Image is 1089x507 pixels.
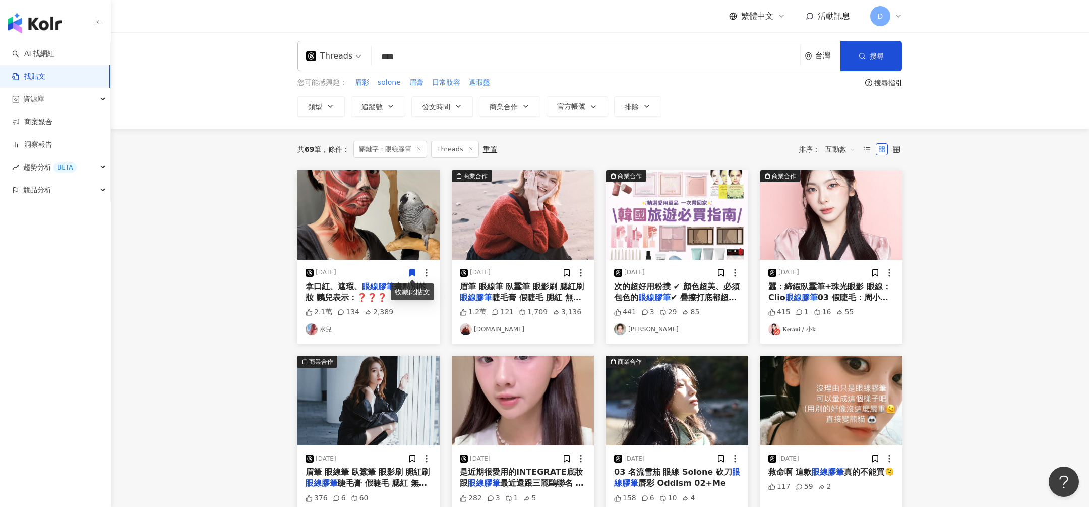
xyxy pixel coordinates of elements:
iframe: Help Scout Beacon - Open [1049,467,1079,497]
div: Threads [306,48,352,64]
div: post-image商業合作 [760,170,902,260]
img: post-image [606,356,748,445]
div: 6 [641,493,654,503]
img: post-image [297,356,440,445]
div: 415 [768,307,791,317]
div: 1 [796,307,809,317]
div: 158 [614,493,636,503]
span: 資源庫 [23,88,44,110]
div: 16 [814,307,831,317]
span: 競品分析 [23,179,51,201]
span: 追蹤數 [361,103,383,111]
button: solone [377,77,401,88]
button: 遮瑕盤 [468,77,491,88]
div: [DATE] [316,268,336,277]
img: post-image [297,170,440,260]
span: question-circle [865,79,872,86]
a: 商案媒合 [12,117,52,127]
div: post-image商業合作 [452,170,594,260]
div: 商業合作 [772,171,796,181]
div: 117 [768,482,791,492]
div: 6 [333,493,346,503]
span: 繁體中文 [741,11,773,22]
span: rise [12,164,19,171]
div: [DATE] [316,455,336,463]
div: 1 [505,493,518,503]
div: 重置 [483,145,497,153]
span: 畫點別的妝 鸚兒表示：❓❓❓ [306,281,427,302]
button: 商業合作 [479,96,540,117]
mark: 眼線膠筆 [812,467,844,477]
span: 眉膏 [409,78,423,88]
div: 4 [682,493,695,503]
span: 遮瑕盤 [469,78,490,88]
span: 眉筆 眼線筆 臥蠶筆 眼影刷 腮紅刷 [306,467,430,477]
span: 睫毛膏 假睫毛 腮紅 無數支口 [306,478,427,499]
span: 03 假睫毛：周小又的貓爪爪 以 [768,293,888,313]
div: 29 [659,307,677,317]
span: ✔ 疊擦打底都超適合的唇彩 ✔ [614,293,737,313]
div: 商業合作 [463,171,488,181]
span: 最近還跟三麗鷗聯名 有盲包磁 [460,478,584,499]
span: 關鍵字：眼線膠筆 [353,141,427,158]
div: 5 [523,493,536,503]
img: post-image [452,356,594,445]
div: 收藏此貼文 [391,283,434,300]
span: 次的超好用粉撲 ✔ 顏色超美、必須包色的 [614,281,740,302]
a: 洞察報告 [12,140,52,150]
button: 排除 [614,96,661,117]
div: 2 [818,482,831,492]
span: 03 名流雪茄 眼線 Solone 砍刀 [614,467,732,477]
mark: 眼線膠筆 [614,467,740,488]
div: 排序： [799,141,861,157]
button: 搜尋 [840,41,902,71]
span: Threads [431,141,478,158]
mark: 眼線膠筆 [306,478,338,488]
div: 商業合作 [618,171,642,181]
span: 官方帳號 [557,102,585,110]
div: 3 [641,307,654,317]
button: 眉膏 [409,77,424,88]
span: 救命啊 這款 [768,467,812,477]
button: 類型 [297,96,345,117]
span: 蠶：締縀臥蠶筆+珠光眼影 眼線：Clio [768,281,891,302]
div: 10 [659,493,677,503]
div: [DATE] [778,455,799,463]
div: 台灣 [815,51,840,60]
div: post-image商業合作 [297,356,440,445]
div: [DATE] [624,268,645,277]
div: 55 [836,307,854,317]
div: 商業合作 [618,357,642,367]
span: 互動數 [825,141,856,157]
button: 眉彩 [354,77,370,88]
div: 共 筆 [297,145,321,153]
mark: 眼線膠筆 [362,281,394,291]
button: 追蹤數 [351,96,405,117]
span: 排除 [625,103,639,111]
div: [DATE] [624,455,645,463]
mark: 眼線膠筆 [638,293,671,302]
img: post-image [606,170,748,260]
span: 是近期很愛用的INTEGRATE底妝跟 [460,467,583,488]
span: 唇彩 Oddism 02+Me [638,478,726,488]
span: 眉彩 [355,78,369,88]
img: KOL Avatar [768,323,780,335]
img: logo [8,13,62,33]
mark: 眼線膠筆 [468,478,500,488]
span: solone [378,78,401,88]
div: [DATE] [470,268,491,277]
div: post-image商業合作 [606,170,748,260]
img: post-image [760,170,902,260]
div: post-image商業合作 [606,356,748,445]
div: 3 [487,493,500,503]
a: KOL Avatar[DOMAIN_NAME] [460,323,586,335]
span: environment [805,52,812,60]
span: 商業合作 [490,103,518,111]
span: 搜尋 [870,52,884,60]
div: post-image [760,356,902,445]
div: 59 [796,482,813,492]
div: [DATE] [778,268,799,277]
span: D [878,11,883,22]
